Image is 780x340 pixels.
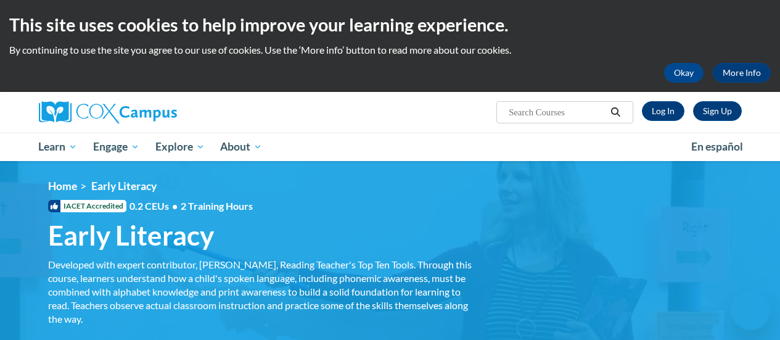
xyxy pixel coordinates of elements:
a: Home [48,180,77,193]
span: Learn [38,139,77,154]
div: Main menu [30,133,751,161]
span: Engage [93,139,139,154]
span: IACET Accredited [48,200,126,212]
p: By continuing to use the site you agree to our use of cookies. Use the ‘More info’ button to read... [9,43,771,57]
div: Developed with expert contributor, [PERSON_NAME], Reading Teacher's Top Ten Tools. Through this c... [48,258,474,326]
a: En español [683,134,751,160]
span: Explore [155,139,205,154]
span: En español [691,140,743,153]
a: More Info [713,63,771,83]
span: 2 Training Hours [181,200,253,212]
span: • [172,200,178,212]
span: 0.2 CEUs [129,199,253,213]
span: Early Literacy [48,219,214,252]
a: Cox Campus [39,101,261,123]
span: About [220,139,262,154]
input: Search Courses [507,105,606,120]
img: Cox Campus [39,101,177,123]
h2: This site uses cookies to help improve your learning experience. [9,12,771,37]
a: Learn [31,133,86,161]
a: Register [693,101,742,121]
button: Okay [664,63,704,83]
iframe: Button to launch messaging window [731,291,770,330]
a: Log In [642,101,684,121]
span: Early Literacy [91,180,157,193]
a: About [212,133,270,161]
button: Search [606,105,625,120]
a: Engage [85,133,147,161]
a: Explore [147,133,213,161]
